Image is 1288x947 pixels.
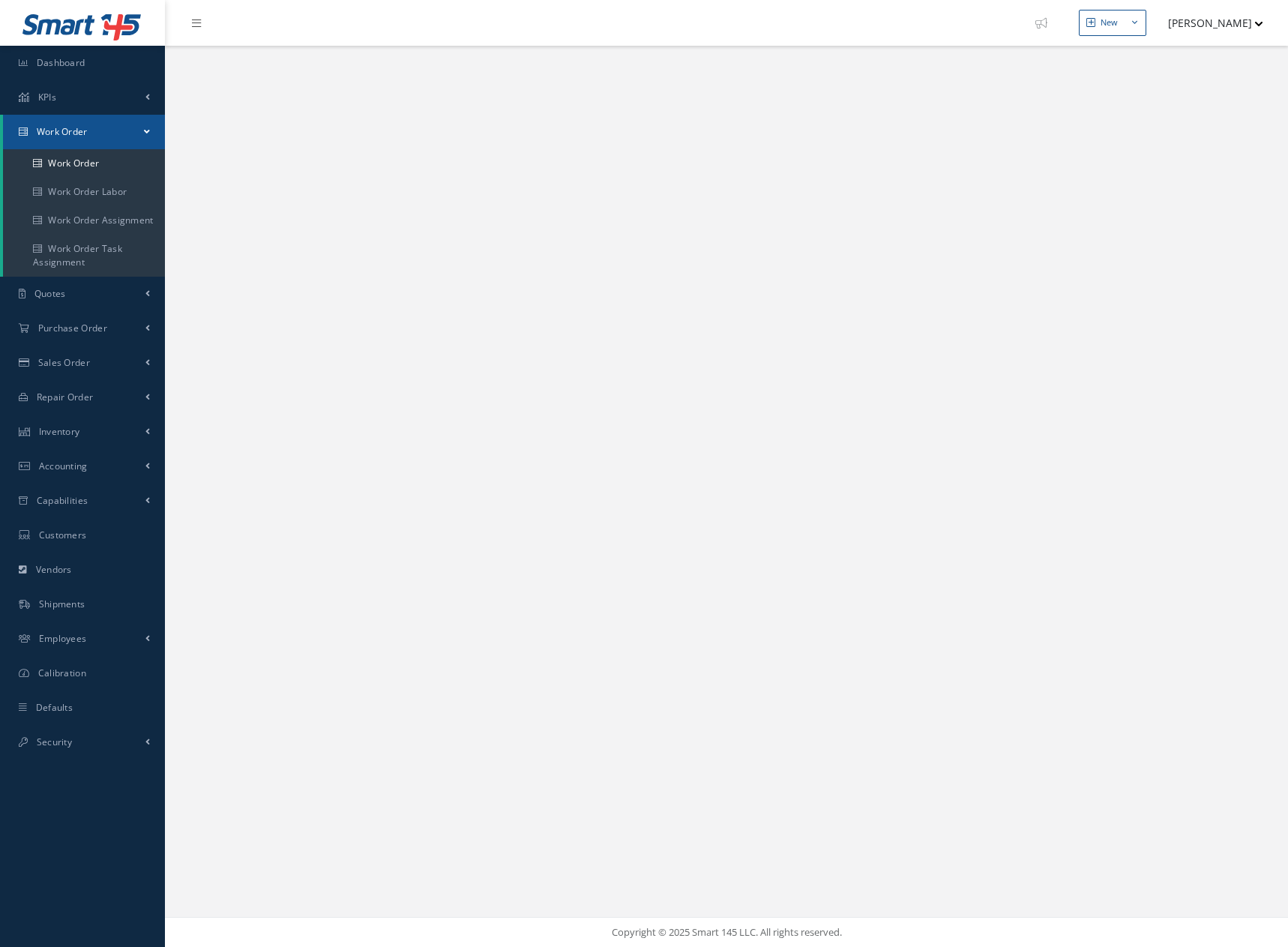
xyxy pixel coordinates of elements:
[38,667,86,679] span: Calibration
[38,356,90,369] span: Sales Order
[34,287,66,300] span: Quotes
[1101,16,1118,29] div: New
[180,925,1273,940] div: Copyright © 2025 Smart 145 LLC. All rights reserved.
[36,701,73,714] span: Defaults
[3,206,165,235] a: Work Order Assignment
[3,115,165,149] a: Work Order
[39,425,80,438] span: Inventory
[39,529,87,541] span: Customers
[38,322,107,334] span: Purchase Order
[36,563,72,576] span: Vendors
[3,178,165,206] a: Work Order Labor
[3,149,165,178] a: Work Order
[37,736,72,748] span: Security
[38,91,56,103] span: KPIs
[37,125,88,138] span: Work Order
[37,494,88,507] span: Capabilities
[3,235,165,277] a: Work Order Task Assignment
[1154,8,1263,37] button: [PERSON_NAME]
[1079,10,1146,36] button: New
[39,460,88,472] span: Accounting
[37,56,85,69] span: Dashboard
[39,598,85,610] span: Shipments
[39,632,87,645] span: Employees
[37,391,94,403] span: Repair Order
